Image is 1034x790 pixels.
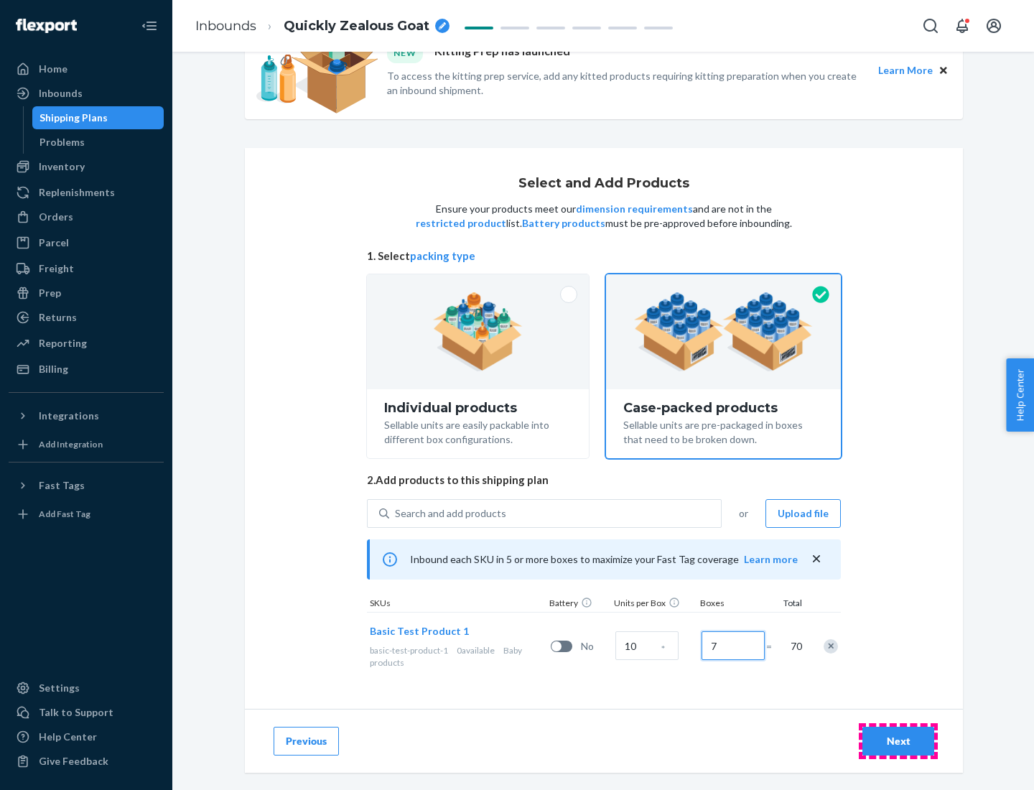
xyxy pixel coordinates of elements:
[9,750,164,773] button: Give Feedback
[9,404,164,427] button: Integrations
[824,639,838,654] div: Remove Item
[9,257,164,280] a: Freight
[623,415,824,447] div: Sellable units are pre-packaged in boxes that need to be broken down.
[195,18,256,34] a: Inbounds
[9,358,164,381] a: Billing
[39,210,73,224] div: Orders
[370,644,545,669] div: Baby products
[39,62,67,76] div: Home
[702,631,765,660] input: Number of boxes
[370,624,469,638] button: Basic Test Product 1
[936,62,951,78] button: Close
[184,5,461,47] ol: breadcrumbs
[615,631,679,660] input: Case Quantity
[916,11,945,40] button: Open Search Box
[9,282,164,305] a: Prep
[39,438,103,450] div: Add Integration
[522,216,605,231] button: Battery products
[766,639,781,654] span: =
[39,185,115,200] div: Replenishments
[395,506,506,521] div: Search and add products
[367,248,841,264] span: 1. Select
[9,677,164,700] a: Settings
[39,705,113,720] div: Talk to Support
[39,478,85,493] div: Fast Tags
[39,754,108,768] div: Give Feedback
[39,111,108,125] div: Shipping Plans
[39,135,85,149] div: Problems
[623,401,824,415] div: Case-packed products
[1006,358,1034,432] button: Help Center
[634,292,813,371] img: case-pack.59cecea509d18c883b923b81aeac6d0b.png
[809,552,824,567] button: close
[769,597,805,612] div: Total
[9,701,164,724] a: Talk to Support
[9,433,164,456] a: Add Integration
[32,106,164,129] a: Shipping Plans
[518,177,689,191] h1: Select and Add Products
[9,205,164,228] a: Orders
[384,415,572,447] div: Sellable units are easily packable into different box configurations.
[9,503,164,526] a: Add Fast Tag
[9,155,164,178] a: Inventory
[862,727,934,756] button: Next
[878,62,933,78] button: Learn More
[9,306,164,329] a: Returns
[9,474,164,497] button: Fast Tags
[9,82,164,105] a: Inbounds
[367,473,841,488] span: 2. Add products to this shipping plan
[39,362,68,376] div: Billing
[39,508,90,520] div: Add Fast Tag
[370,625,469,637] span: Basic Test Product 1
[39,236,69,250] div: Parcel
[32,131,164,154] a: Problems
[546,597,611,612] div: Battery
[370,645,448,656] span: basic-test-product-1
[39,681,80,695] div: Settings
[611,597,697,612] div: Units per Box
[765,499,841,528] button: Upload file
[367,539,841,580] div: Inbound each SKU in 5 or more boxes to maximize your Fast Tag coverage
[576,202,693,216] button: dimension requirements
[387,69,865,98] p: To access the kitting prep service, add any kitted products requiring kitting preparation when yo...
[39,286,61,300] div: Prep
[948,11,977,40] button: Open notifications
[744,552,798,567] button: Learn more
[788,639,802,654] span: 70
[39,730,97,744] div: Help Center
[581,639,610,654] span: No
[39,159,85,174] div: Inventory
[434,43,570,62] p: Kitting Prep has launched
[387,43,423,62] div: NEW
[433,292,523,371] img: individual-pack.facf35554cb0f1810c75b2bd6df2d64e.png
[457,645,495,656] span: 0 available
[414,202,793,231] p: Ensure your products meet our and are not in the list. must be pre-approved before inbounding.
[697,597,769,612] div: Boxes
[274,727,339,756] button: Previous
[9,725,164,748] a: Help Center
[9,332,164,355] a: Reporting
[39,86,83,101] div: Inbounds
[979,11,1008,40] button: Open account menu
[739,506,748,521] span: or
[135,11,164,40] button: Close Navigation
[367,597,546,612] div: SKUs
[39,261,74,276] div: Freight
[39,409,99,423] div: Integrations
[384,401,572,415] div: Individual products
[875,734,922,748] div: Next
[39,310,77,325] div: Returns
[9,181,164,204] a: Replenishments
[9,57,164,80] a: Home
[284,17,429,36] span: Quickly Zealous Goat
[410,248,475,264] button: packing type
[9,231,164,254] a: Parcel
[16,19,77,33] img: Flexport logo
[39,336,87,350] div: Reporting
[416,216,506,231] button: restricted product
